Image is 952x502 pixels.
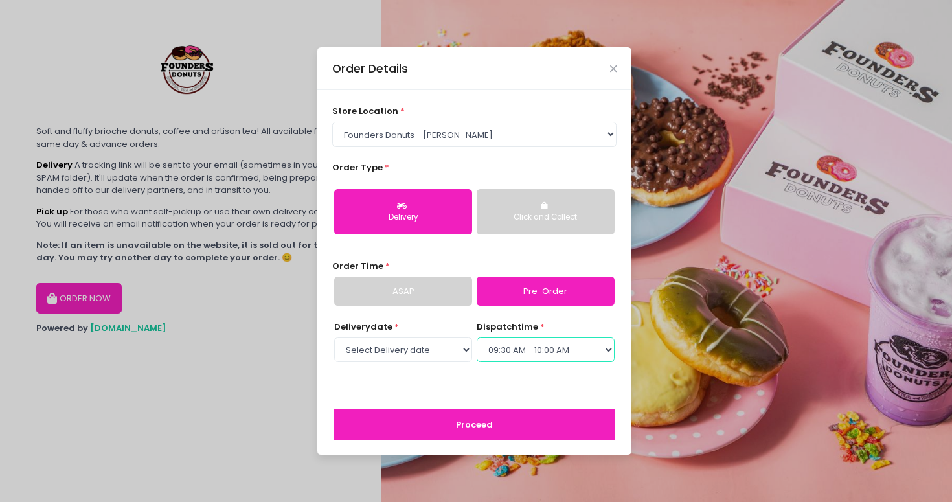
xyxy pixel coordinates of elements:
div: Order Details [332,60,408,77]
span: store location [332,105,398,117]
button: Click and Collect [477,189,615,234]
span: Delivery date [334,321,392,333]
span: Order Time [332,260,383,272]
button: Close [610,65,617,72]
button: Delivery [334,189,472,234]
button: Proceed [334,409,615,440]
span: Order Type [332,161,383,174]
span: dispatch time [477,321,538,333]
div: Click and Collect [486,212,606,223]
a: Pre-Order [477,277,615,306]
div: Delivery [343,212,463,223]
a: ASAP [334,277,472,306]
